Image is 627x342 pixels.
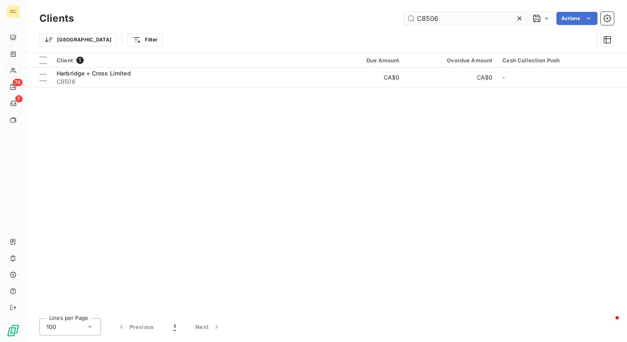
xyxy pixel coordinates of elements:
[599,314,619,334] iframe: Intercom live chat
[39,33,117,46] button: [GEOGRAPHIC_DATA]
[556,12,597,25] button: Actions
[405,68,498,87] td: CA$0
[410,57,493,64] div: Overdue Amount
[164,318,185,335] button: 1
[57,57,73,64] span: Client
[7,5,20,18] div: GC
[404,12,527,25] input: Search
[57,70,131,77] span: Harbridge + Cross Limited
[57,78,311,86] span: C8506
[127,33,163,46] button: Filter
[13,79,23,86] span: 74
[7,324,20,337] img: Logo LeanPay
[502,57,622,64] div: Cash Collection Push
[39,11,74,26] h3: Clients
[502,74,505,81] span: -
[108,318,164,335] button: Previous
[321,57,400,64] div: Due Amount
[46,323,56,331] span: 100
[185,318,231,335] button: Next
[76,57,84,64] span: 1
[174,323,176,331] span: 1
[15,95,23,103] span: 7
[316,68,405,87] td: CA$0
